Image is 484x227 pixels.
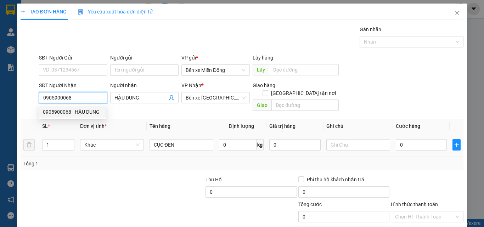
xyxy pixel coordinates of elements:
[304,176,367,183] span: Phí thu hộ khách nhận trả
[49,38,94,62] li: VP Bến xe [GEOGRAPHIC_DATA]
[21,9,26,14] span: plus
[257,139,264,151] span: kg
[39,54,107,62] div: SĐT Người Gửi
[360,27,381,32] label: Gán nhãn
[391,202,438,207] label: Hình thức thanh toán
[269,64,339,75] input: Dọc đường
[396,123,420,129] span: Cước hàng
[253,55,273,61] span: Lấy hàng
[181,83,201,88] span: VP Nhận
[453,142,460,148] span: plus
[181,54,250,62] div: VP gửi
[39,81,107,89] div: SĐT Người Nhận
[269,139,320,151] input: 0
[452,139,461,151] button: plus
[447,4,467,23] button: Close
[80,123,107,129] span: Đơn vị tính
[150,139,213,151] input: VD: Bàn, Ghế
[78,9,153,15] span: Yêu cầu xuất hóa đơn điện tử
[323,119,393,133] th: Ghi chú
[169,95,174,101] span: user-add
[23,139,35,151] button: delete
[110,81,179,89] div: Người nhận
[186,92,246,103] span: Bến xe Quảng Ngãi
[23,160,187,168] div: Tổng: 1
[269,123,296,129] span: Giá trị hàng
[78,9,84,15] img: icon
[298,202,322,207] span: Tổng cước
[110,54,179,62] div: Người gửi
[42,123,48,129] span: SL
[454,10,460,16] span: close
[4,4,103,30] li: Rạng Đông Buslines
[206,177,222,182] span: Thu Hộ
[271,100,339,111] input: Dọc đường
[253,64,269,75] span: Lấy
[4,38,49,54] li: VP Bến xe Miền Đông
[150,123,170,129] span: Tên hàng
[84,140,140,150] span: Khác
[186,65,246,75] span: Bến xe Miền Đông
[253,100,271,111] span: Giao
[229,123,254,129] span: Định lượng
[21,9,67,15] span: TẠO ĐƠN HÀNG
[253,83,275,88] span: Giao hàng
[268,89,339,97] span: [GEOGRAPHIC_DATA] tận nơi
[326,139,390,151] input: Ghi Chú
